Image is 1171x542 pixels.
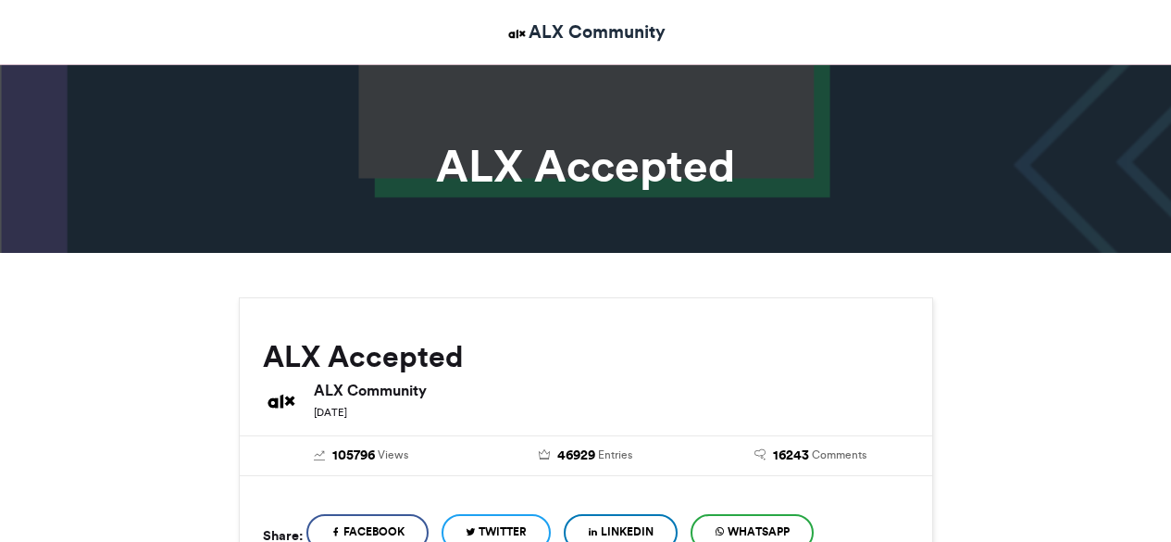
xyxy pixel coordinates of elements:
[332,446,375,466] span: 105796
[487,446,684,466] a: 46929 Entries
[557,446,595,466] span: 46929
[505,19,666,45] a: ALX Community
[378,447,408,463] span: Views
[712,446,909,466] a: 16243 Comments
[72,144,1100,188] h1: ALX Accepted
[263,446,460,466] a: 105796 Views
[812,447,866,463] span: Comments
[343,523,405,540] span: Facebook
[263,383,300,420] img: ALX Community
[479,523,527,540] span: Twitter
[314,406,347,419] small: [DATE]
[263,340,909,373] h2: ALX Accepted
[505,22,529,45] img: ALX Community
[601,523,654,540] span: LinkedIn
[728,523,790,540] span: WhatsApp
[598,447,632,463] span: Entries
[314,383,909,397] h6: ALX Community
[773,446,809,466] span: 16243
